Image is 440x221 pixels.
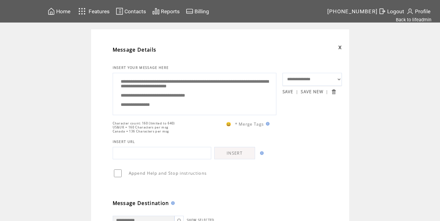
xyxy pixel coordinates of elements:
img: features.svg [77,6,87,16]
img: help.gif [264,122,270,126]
span: Character count: 160 (limited to 640) [113,121,175,125]
span: Append Help and Stop instructions [129,170,207,176]
span: US&UK = 160 Characters per msg [113,125,169,129]
a: Logout [378,6,405,16]
span: Features [89,8,110,15]
span: 😀 [226,121,232,127]
img: exit.svg [379,7,386,15]
span: Canada = 136 Characters per msg [113,129,169,133]
a: Home [47,6,71,16]
img: creidtcard.svg [186,7,193,15]
span: | [296,89,298,94]
img: profile.svg [406,7,414,15]
span: Contacts [124,8,146,15]
a: Billing [185,6,210,16]
a: Back to lifeadmin [396,17,431,23]
img: help.gif [258,151,264,155]
img: chart.svg [152,7,160,15]
a: SAVE NEW [301,89,323,94]
a: Features [76,5,111,17]
span: Home [56,8,70,15]
a: Profile [405,6,431,16]
span: [PHONE_NUMBER] [327,8,378,15]
img: contacts.svg [116,7,123,15]
span: Reports [161,8,180,15]
span: Message Destination [113,200,169,206]
a: Contacts [115,6,147,16]
span: Profile [415,8,430,15]
span: * Merge Tags [235,121,264,127]
span: Message Details [113,46,157,53]
a: SAVE [283,89,293,94]
img: help.gif [169,201,175,205]
a: Reports [151,6,181,16]
span: | [326,89,328,94]
span: Billing [195,8,209,15]
span: INSERT URL [113,140,135,144]
span: Logout [387,8,404,15]
a: INSERT [214,147,255,159]
span: INSERT YOUR MESSAGE HERE [113,65,169,70]
img: home.svg [48,7,55,15]
input: Submit [331,89,337,95]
